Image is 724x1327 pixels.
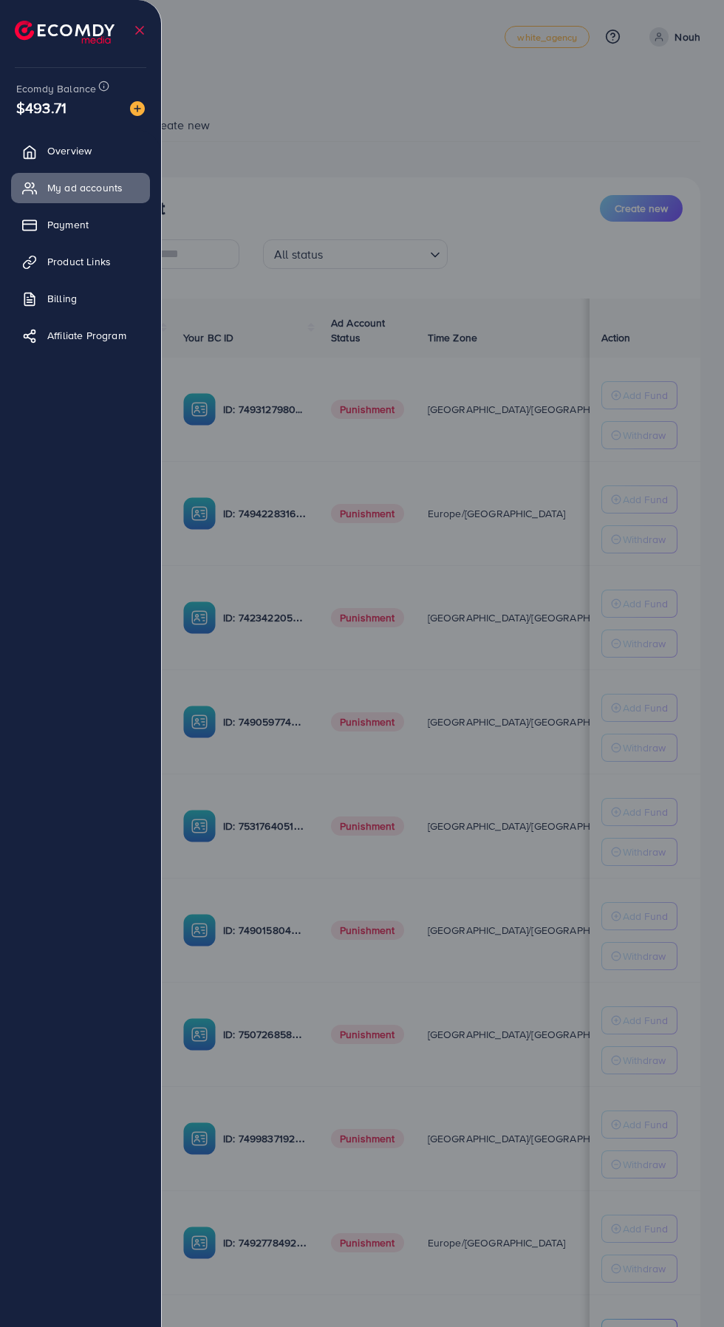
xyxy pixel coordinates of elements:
span: Payment [47,217,89,232]
span: My ad accounts [47,180,123,195]
span: Ecomdy Balance [16,81,96,96]
img: image [130,101,145,116]
a: My ad accounts [11,173,150,202]
a: Affiliate Program [11,321,150,350]
span: Product Links [47,254,111,269]
span: Overview [47,143,92,158]
span: $493.71 [16,97,66,118]
img: logo [15,21,115,44]
a: Payment [11,210,150,239]
span: Affiliate Program [47,328,126,343]
a: Overview [11,136,150,166]
a: Billing [11,284,150,313]
span: Billing [47,291,77,306]
a: Product Links [11,247,150,276]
